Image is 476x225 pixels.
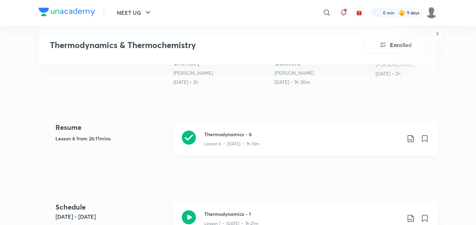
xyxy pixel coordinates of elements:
[55,212,168,221] h5: [DATE] - [DATE]
[50,40,325,50] h3: Thermodynamics & Thermochemistry
[376,70,471,77] div: 9th Jun • 2h
[204,141,259,147] p: Lesson 6 • [DATE] • 1h 33m
[204,131,401,138] h3: Thermodynamics - 6
[425,7,437,19] img: Tarmanjot Singh
[55,122,168,133] h4: Resume
[356,9,362,16] img: avatar
[55,135,168,142] h5: Lesson 6 from 26:11mins
[173,79,269,86] div: 23rd May • 2h
[275,70,314,76] a: [PERSON_NAME]
[275,79,370,86] div: 31st May • 1h 30m
[173,70,213,76] a: [PERSON_NAME]
[55,202,168,212] h4: Schedule
[173,122,437,164] a: Thermodynamics - 6Lesson 6 • [DATE] • 1h 33m
[398,9,405,16] img: streak
[353,7,365,18] button: avatar
[275,70,370,77] div: Akansha Karnwal
[39,8,95,18] a: Company Logo
[173,70,269,77] div: Akansha Karnwal
[204,210,401,218] h3: Thermodynamics - 1
[39,8,95,16] img: Company Logo
[364,37,426,53] button: Enrolled
[113,6,157,20] button: NEET UG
